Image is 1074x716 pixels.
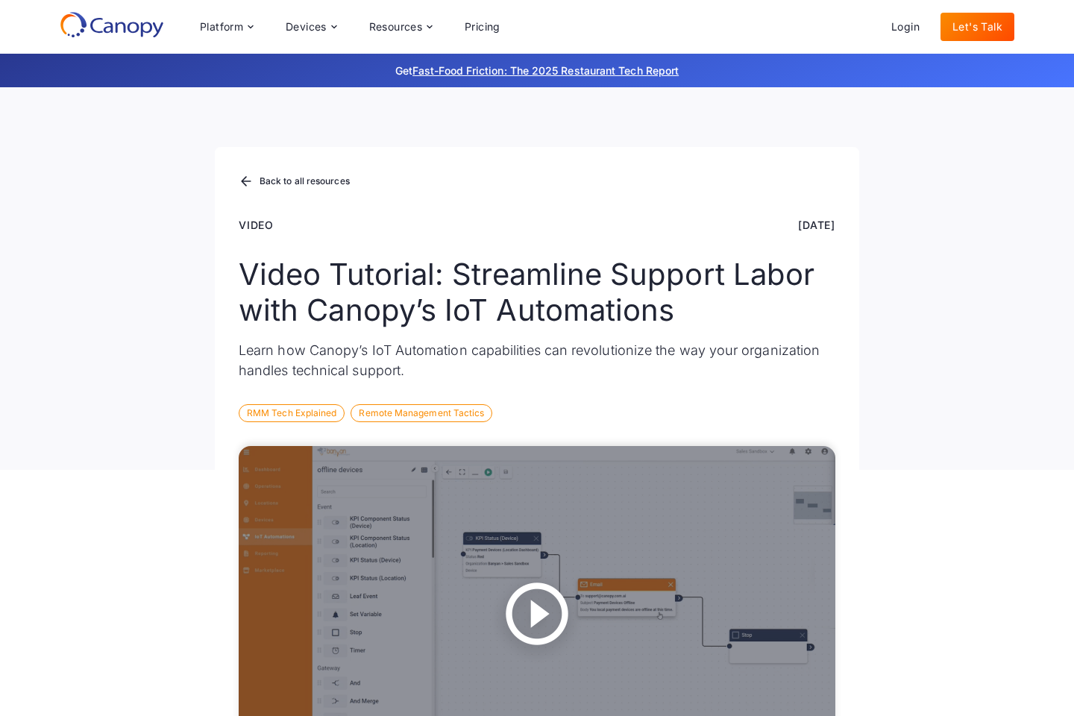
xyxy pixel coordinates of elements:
a: Back to all resources [239,172,350,192]
div: Platform [200,22,243,32]
p: Get [172,63,902,78]
div: Resources [369,22,423,32]
a: Fast-Food Friction: The 2025 Restaurant Tech Report [412,64,679,77]
a: Let's Talk [940,13,1014,41]
a: Login [879,13,932,41]
div: Devices [286,22,327,32]
h1: Video Tutorial: Streamline Support Labor with Canopy’s IoT Automations [239,257,835,328]
div: [DATE] [798,217,835,233]
div: Video [239,217,274,233]
a: Pricing [453,13,512,41]
div: Devices [274,12,348,42]
div: Resources [357,12,444,42]
div: Back to all resources [260,177,350,186]
div: Platform [188,12,265,42]
div: RMM Tech Explained [239,404,345,422]
p: Learn how Canopy’s IoT Automation capabilities can revolutionize the way your organization handle... [239,340,835,380]
div: Remote Management Tactics [351,404,492,422]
